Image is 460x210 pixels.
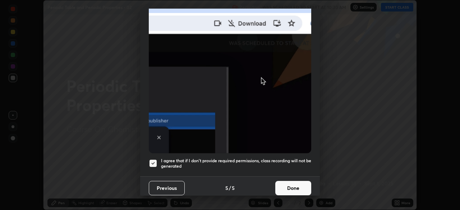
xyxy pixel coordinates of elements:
[275,181,311,195] button: Done
[229,184,231,192] h4: /
[161,158,311,169] h5: I agree that if I don't provide required permissions, class recording will not be generated
[232,184,235,192] h4: 5
[225,184,228,192] h4: 5
[149,181,185,195] button: Previous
